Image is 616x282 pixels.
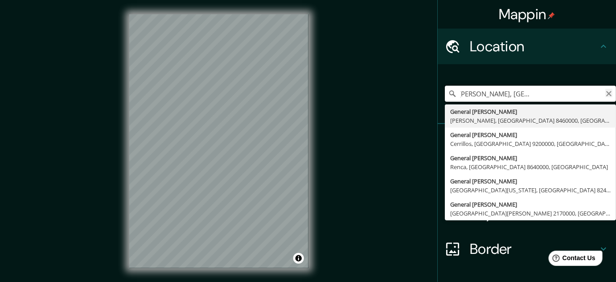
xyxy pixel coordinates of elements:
div: Location [438,29,616,64]
div: Border [438,231,616,267]
img: pin-icon.png [548,12,555,19]
div: General [PERSON_NAME] [450,130,611,139]
div: [PERSON_NAME], [GEOGRAPHIC_DATA] 8460000, [GEOGRAPHIC_DATA] [450,116,611,125]
div: [GEOGRAPHIC_DATA][US_STATE], [GEOGRAPHIC_DATA] 8240000, [GEOGRAPHIC_DATA] [450,186,611,195]
button: Clear [605,89,612,97]
div: Layout [438,195,616,231]
iframe: Help widget launcher [537,247,606,272]
canvas: Map [129,14,308,268]
div: Pins [438,124,616,160]
div: Cerrillos, [GEOGRAPHIC_DATA] 9200000, [GEOGRAPHIC_DATA] [450,139,611,148]
div: Renca, [GEOGRAPHIC_DATA] 8640000, [GEOGRAPHIC_DATA] [450,162,611,171]
h4: Mappin [499,5,555,23]
div: [GEOGRAPHIC_DATA][PERSON_NAME] 2170000, [GEOGRAPHIC_DATA] [450,209,611,218]
input: Pick your city or area [445,86,616,102]
button: Toggle attribution [293,253,304,264]
div: General [PERSON_NAME] [450,153,611,162]
div: Style [438,160,616,195]
h4: Layout [470,204,598,222]
div: General [PERSON_NAME] [450,107,611,116]
h4: Location [470,37,598,55]
h4: Border [470,240,598,258]
div: General [PERSON_NAME] [450,200,611,209]
div: General [PERSON_NAME] [450,177,611,186]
